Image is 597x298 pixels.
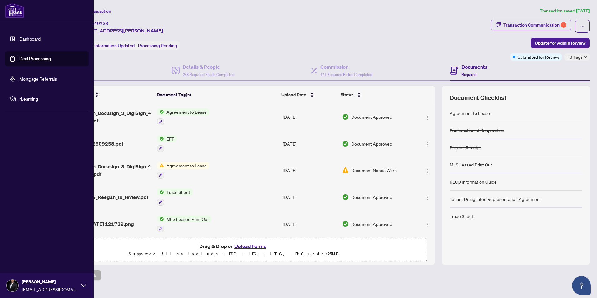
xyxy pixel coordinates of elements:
[351,167,397,174] span: Document Needs Work
[94,43,177,48] span: Information Updated - Processing Pending
[19,76,57,82] a: Mortgage Referrals
[351,140,392,147] span: Document Approved
[351,221,392,227] span: Document Approved
[77,41,180,50] div: Status:
[422,192,432,202] button: Logo
[320,72,372,77] span: 1/1 Required Fields Completed
[61,220,134,228] span: Screenshot [DATE] 121739.png
[351,113,392,120] span: Document Approved
[450,110,490,117] div: Agreement to Lease
[425,222,430,227] img: Logo
[22,278,78,285] span: [PERSON_NAME]
[183,72,234,77] span: 2/3 Required Fields Completed
[342,167,349,174] img: Document Status
[157,162,209,179] button: Status IconAgreement to Lease
[233,242,268,250] button: Upload Forms
[450,93,506,102] span: Document Checklist
[425,142,430,147] img: Logo
[422,139,432,149] button: Logo
[450,161,492,168] div: MLS Leased Print Out
[425,195,430,200] img: Logo
[61,163,152,178] span: Complete_with_Docusign_3_DigiSign_400_Agreem 1.pdf
[518,53,559,60] span: Submitted for Review
[342,194,349,201] img: Document Status
[450,127,504,134] div: Confirmation of Cooperation
[491,20,571,30] button: Transaction Communication1
[94,21,108,26] span: 40733
[461,63,487,71] h4: Documents
[44,250,423,258] p: Supported files include .PDF, .JPG, .JPEG, .PNG under 25 MB
[450,144,481,151] div: Deposit Receipt
[281,91,306,98] span: Upload Date
[164,162,209,169] span: Agreement to Lease
[342,140,349,147] img: Document Status
[572,276,591,295] button: Open asap
[540,7,590,15] article: Transaction saved [DATE]
[157,108,209,125] button: Status IconAgreement to Lease
[164,135,177,142] span: EFT
[61,109,152,124] span: Complete_with_Docusign_3_DigiSign_400_updated.pdf
[157,162,164,169] img: Status Icon
[422,165,432,175] button: Logo
[59,86,154,103] th: (13) File Name
[450,178,497,185] div: RECO Information Guide
[157,189,164,196] img: Status Icon
[280,103,339,130] td: [DATE]
[567,53,583,61] span: +3 Tags
[280,184,339,211] td: [DATE]
[342,113,349,120] img: Document Status
[422,219,432,229] button: Logo
[7,280,18,291] img: Profile Icon
[450,213,473,220] div: Trade Sheet
[157,135,177,152] button: Status IconEFT
[461,72,476,77] span: Required
[154,86,279,103] th: Document Tag(s)
[5,3,24,18] img: logo
[580,24,585,28] span: ellipsis
[22,286,78,293] span: [EMAIL_ADDRESS][DOMAIN_NAME]
[450,196,541,202] div: Tenant Designated Representation Agreement
[535,38,585,48] span: Update for Admin Review
[280,130,339,157] td: [DATE]
[320,63,372,71] h4: Commission
[280,211,339,237] td: [DATE]
[561,22,566,28] div: 1
[351,194,392,201] span: Document Approved
[19,56,51,62] a: Deal Processing
[342,221,349,227] img: Document Status
[164,108,209,115] span: Agreement to Lease
[341,91,353,98] span: Status
[425,169,430,174] img: Logo
[422,112,432,122] button: Logo
[199,242,268,250] span: Drag & Drop or
[157,189,193,206] button: Status IconTrade Sheet
[425,115,430,120] img: Logo
[157,216,164,222] img: Status Icon
[531,38,590,48] button: Update for Admin Review
[61,193,148,201] span: 2509258_-_TS_Reegan_to_review.pdf
[157,108,164,115] img: Status Icon
[280,157,339,184] td: [DATE]
[19,95,84,102] span: rLearning
[164,216,211,222] span: MLS Leased Print Out
[279,86,338,103] th: Upload Date
[183,63,234,71] h4: Details & People
[164,189,193,196] span: Trade Sheet
[78,8,111,14] span: View Transaction
[19,36,41,42] a: Dashboard
[40,238,427,261] span: Drag & Drop orUpload FormsSupported files include .PDF, .JPG, .JPEG, .PNG under25MB
[77,27,163,34] span: [STREET_ADDRESS][PERSON_NAME]
[503,20,566,30] div: Transaction Communication
[157,135,164,142] img: Status Icon
[338,86,412,103] th: Status
[584,56,587,59] span: down
[157,216,211,232] button: Status IconMLS Leased Print Out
